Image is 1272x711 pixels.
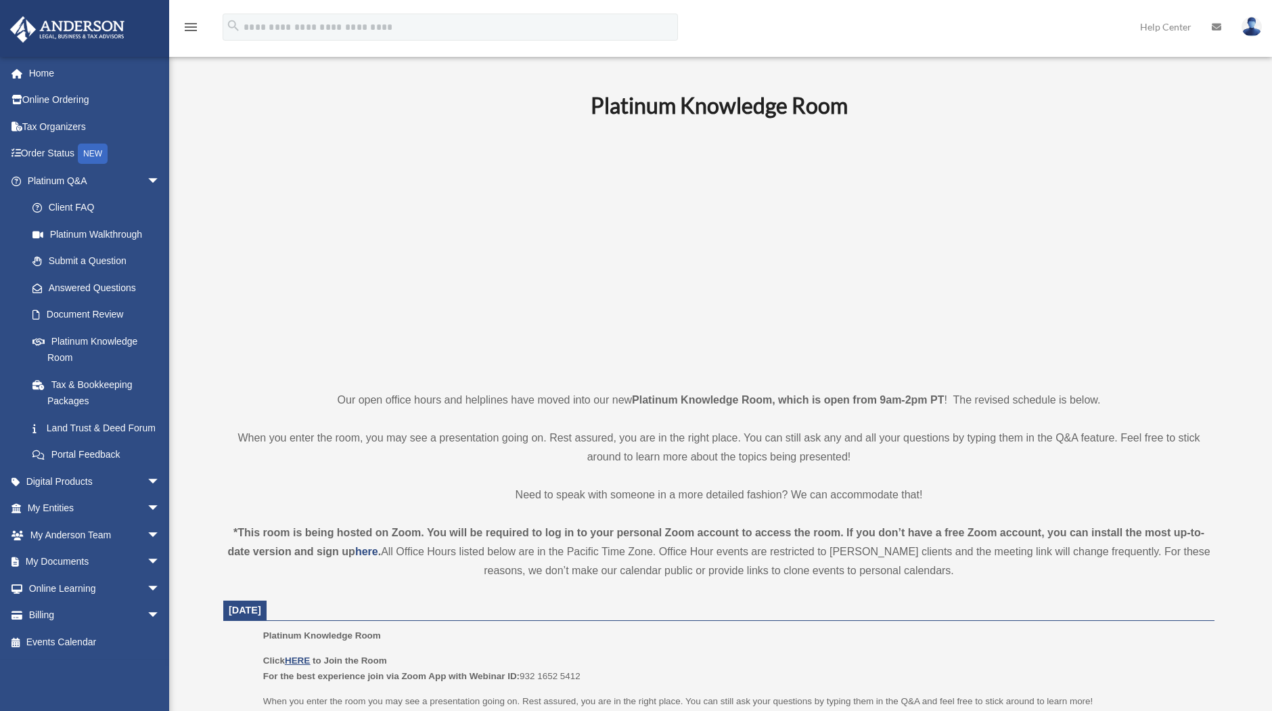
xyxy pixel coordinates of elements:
[313,655,387,666] b: to Join the Room
[9,575,181,602] a: Online Learningarrow_drop_down
[9,468,181,495] a: Digital Productsarrow_drop_down
[183,24,199,35] a: menu
[6,16,129,43] img: Anderson Advisors Platinum Portal
[9,495,181,522] a: My Entitiesarrow_drop_down
[147,495,174,523] span: arrow_drop_down
[355,546,378,557] a: here
[263,693,1205,710] p: When you enter the room you may see a presentation going on. Rest assured, you are in the right p...
[78,144,108,164] div: NEW
[147,521,174,549] span: arrow_drop_down
[223,486,1214,504] p: Need to speak with someone in a more detailed fashion? We can accommodate that!
[19,371,181,414] a: Tax & Bookkeeping Packages
[263,671,520,681] b: For the best experience join via Zoom App with Webinar ID:
[19,328,174,371] a: Platinum Knowledge Room
[9,87,181,114] a: Online Ordering
[285,655,310,666] a: HERE
[9,167,181,194] a: Platinum Q&Aarrow_drop_down
[147,167,174,195] span: arrow_drop_down
[229,605,261,616] span: [DATE]
[1242,17,1262,37] img: User Pic
[19,441,181,469] a: Portal Feedback
[19,194,181,221] a: Client FAQ
[632,394,944,406] strong: Platinum Knowledge Room, which is open from 9am-2pm PT
[19,248,181,275] a: Submit a Question
[9,602,181,629] a: Billingarrow_drop_down
[9,548,181,576] a: My Documentsarrow_drop_down
[378,546,381,557] strong: .
[226,18,241,33] i: search
[147,548,174,576] span: arrow_drop_down
[9,60,181,87] a: Home
[223,429,1214,467] p: When you enter the room, you may see a presentation going on. Rest assured, you are in the right ...
[9,140,181,168] a: Order StatusNEW
[9,628,181,655] a: Events Calendar
[147,575,174,603] span: arrow_drop_down
[223,391,1214,410] p: Our open office hours and helplines have moved into our new ! The revised schedule is below.
[147,602,174,630] span: arrow_drop_down
[227,527,1204,557] strong: *This room is being hosted on Zoom. You will be required to log in to your personal Zoom account ...
[263,630,381,641] span: Platinum Knowledge Room
[19,274,181,301] a: Answered Questions
[591,92,848,118] b: Platinum Knowledge Room
[263,655,313,666] b: Click
[183,19,199,35] i: menu
[19,414,181,441] a: Land Trust & Deed Forum
[223,523,1214,580] div: All Office Hours listed below are in the Pacific Time Zone. Office Hour events are restricted to ...
[19,221,181,248] a: Platinum Walkthrough
[9,521,181,548] a: My Anderson Teamarrow_drop_down
[9,113,181,140] a: Tax Organizers
[19,301,181,328] a: Document Review
[516,137,922,366] iframe: 231110_Toby_KnowledgeRoom
[147,468,174,496] span: arrow_drop_down
[263,653,1205,685] p: 932 1652 5412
